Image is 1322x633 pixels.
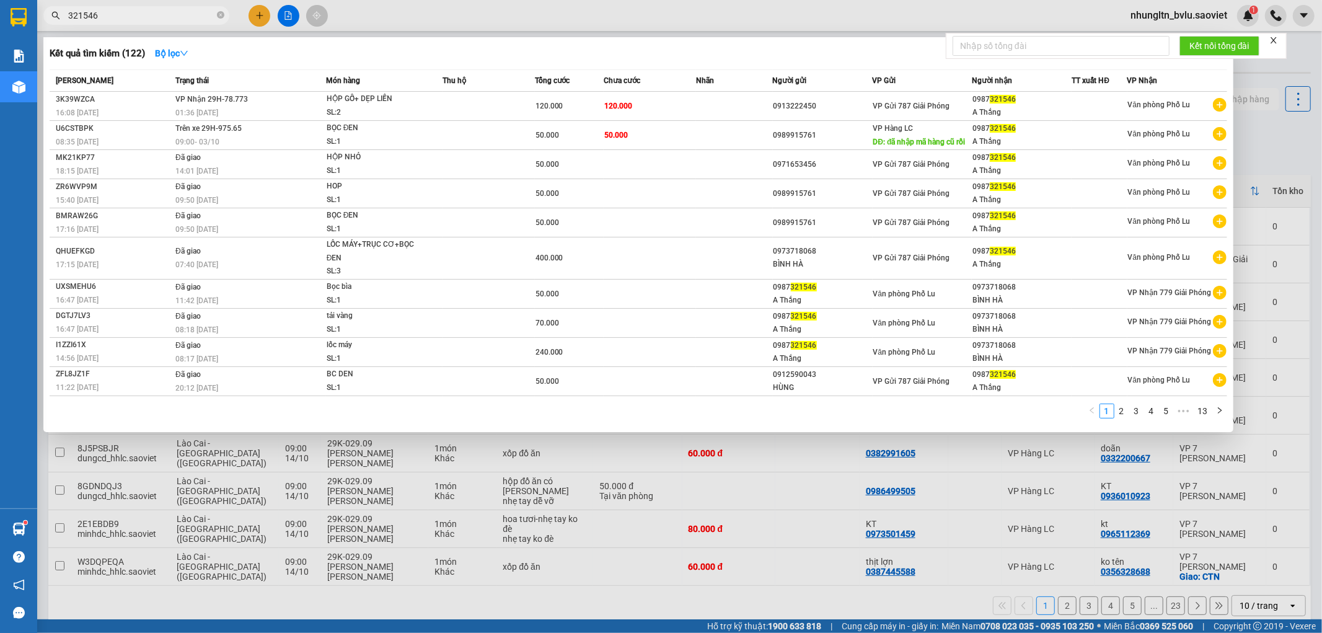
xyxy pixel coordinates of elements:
[604,76,640,85] span: Chưa cước
[1130,404,1144,418] a: 3
[873,76,896,85] span: VP Gửi
[11,8,27,27] img: logo-vxr
[873,124,914,133] span: VP Hàng LC
[327,164,420,178] div: SL: 1
[1213,373,1227,387] span: plus-circle
[327,339,420,352] div: lốc máy
[327,92,420,106] div: HỘP GỖ+ DẸP LIỀN
[327,122,420,135] div: BỌC ĐEN
[1213,250,1227,264] span: plus-circle
[327,106,420,120] div: SL: 2
[535,290,559,298] span: 50.000
[873,218,950,227] span: VP Gửi 787 Giải Phóng
[1127,76,1158,85] span: VP Nhận
[56,93,172,106] div: 3K39WZCA
[180,49,188,58] span: down
[327,280,420,294] div: Bọc bìa
[1115,404,1129,418] a: 2
[1213,286,1227,299] span: plus-circle
[1144,404,1159,418] li: 4
[1174,404,1194,418] li: Next 5 Pages
[326,76,360,85] span: Món hàng
[1159,404,1174,418] li: 5
[972,310,1071,323] div: 0973718068
[327,294,420,308] div: SL: 1
[175,196,218,205] span: 09:50 [DATE]
[56,280,172,293] div: UXSMEHU6
[990,247,1016,255] span: 321546
[773,187,872,200] div: 0989915761
[990,182,1016,191] span: 321546
[1128,217,1191,226] span: Văn phòng Phố Lu
[1072,76,1109,85] span: TT xuất HĐ
[12,50,25,63] img: solution-icon
[175,124,242,133] span: Trên xe 29H-975.65
[175,167,218,175] span: 14:01 [DATE]
[535,377,559,386] span: 50.000
[1085,404,1099,418] button: left
[604,102,632,110] span: 120.000
[535,348,563,356] span: 240.000
[990,211,1016,220] span: 321546
[773,245,872,258] div: 0973718068
[56,368,172,381] div: ZFL8JZ1F
[972,106,1071,119] div: A Thắng
[327,368,420,381] div: BC DEN
[535,254,563,262] span: 400.000
[56,383,99,392] span: 11:22 [DATE]
[175,76,209,85] span: Trạng thái
[1128,100,1191,109] span: Văn phòng Phố Lu
[13,579,25,591] span: notification
[972,339,1071,352] div: 0973718068
[773,76,807,85] span: Người gửi
[175,247,201,255] span: Đã giao
[56,296,99,304] span: 16:47 [DATE]
[327,180,420,193] div: HOP
[1085,404,1099,418] li: Previous Page
[175,138,219,146] span: 09:00 - 03/10
[873,290,936,298] span: Văn phòng Phố Lu
[327,223,420,236] div: SL: 1
[953,36,1170,56] input: Nhập số tổng đài
[24,521,27,525] sup: 1
[56,225,99,234] span: 17:16 [DATE]
[873,319,936,327] span: Văn phòng Phố Lu
[175,95,248,104] span: VP Nhận 29H-78.773
[535,189,559,198] span: 50.000
[791,312,817,321] span: 321546
[1213,156,1227,170] span: plus-circle
[1128,188,1191,197] span: Văn phòng Phố Lu
[873,189,950,198] span: VP Gửi 787 Giải Phóng
[972,164,1071,177] div: A Thắng
[972,381,1071,394] div: A Thắng
[175,153,201,162] span: Đã giao
[773,216,872,229] div: 0989915761
[873,138,966,146] span: DĐ: đã nhập mã hàng cũ rồi
[1213,98,1227,112] span: plus-circle
[56,309,172,322] div: DGTJ7LV3
[1269,36,1278,45] span: close
[791,283,817,291] span: 321546
[56,138,99,146] span: 08:35 [DATE]
[145,43,198,63] button: Bộ lọcdown
[56,76,113,85] span: [PERSON_NAME]
[327,309,420,323] div: tải vàng
[773,100,872,113] div: 0913222450
[175,355,218,363] span: 08:17 [DATE]
[1128,347,1212,355] span: VP Nhận 779 Giải Phóng
[972,210,1071,223] div: 0987
[1212,404,1227,418] button: right
[1128,253,1191,262] span: Văn phòng Phố Lu
[972,323,1071,336] div: BÌNH HÀ
[56,210,172,223] div: BMRAW26G
[773,294,872,307] div: A Thắng
[1213,315,1227,329] span: plus-circle
[972,294,1071,307] div: BÌNH HÀ
[175,211,201,220] span: Đã giao
[175,312,201,321] span: Đã giao
[972,352,1071,365] div: BÌNH HÀ
[604,131,628,139] span: 50.000
[972,180,1071,193] div: 0987
[773,281,872,294] div: 0987
[56,354,99,363] span: 14:56 [DATE]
